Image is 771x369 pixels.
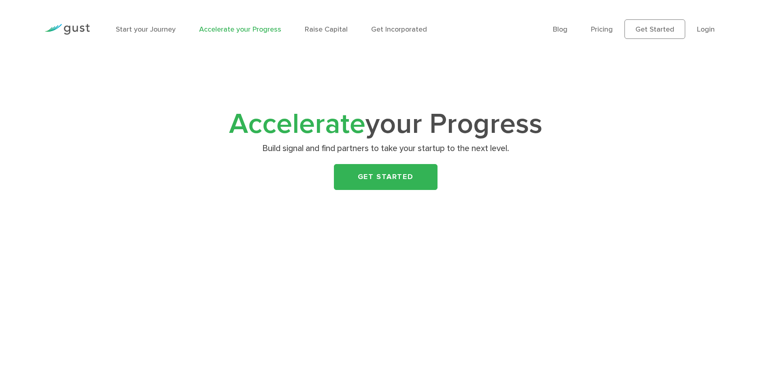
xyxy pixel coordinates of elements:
[334,164,438,190] a: Get Started
[305,25,348,34] a: Raise Capital
[199,25,281,34] a: Accelerate your Progress
[624,19,685,39] a: Get Started
[45,24,90,35] img: Gust Logo
[591,25,613,34] a: Pricing
[229,107,365,141] span: Accelerate
[697,25,715,34] a: Login
[371,25,427,34] a: Get Incorporated
[553,25,567,34] a: Blog
[116,25,176,34] a: Start your Journey
[229,143,542,154] p: Build signal and find partners to take your startup to the next level.
[226,111,546,137] h1: your Progress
